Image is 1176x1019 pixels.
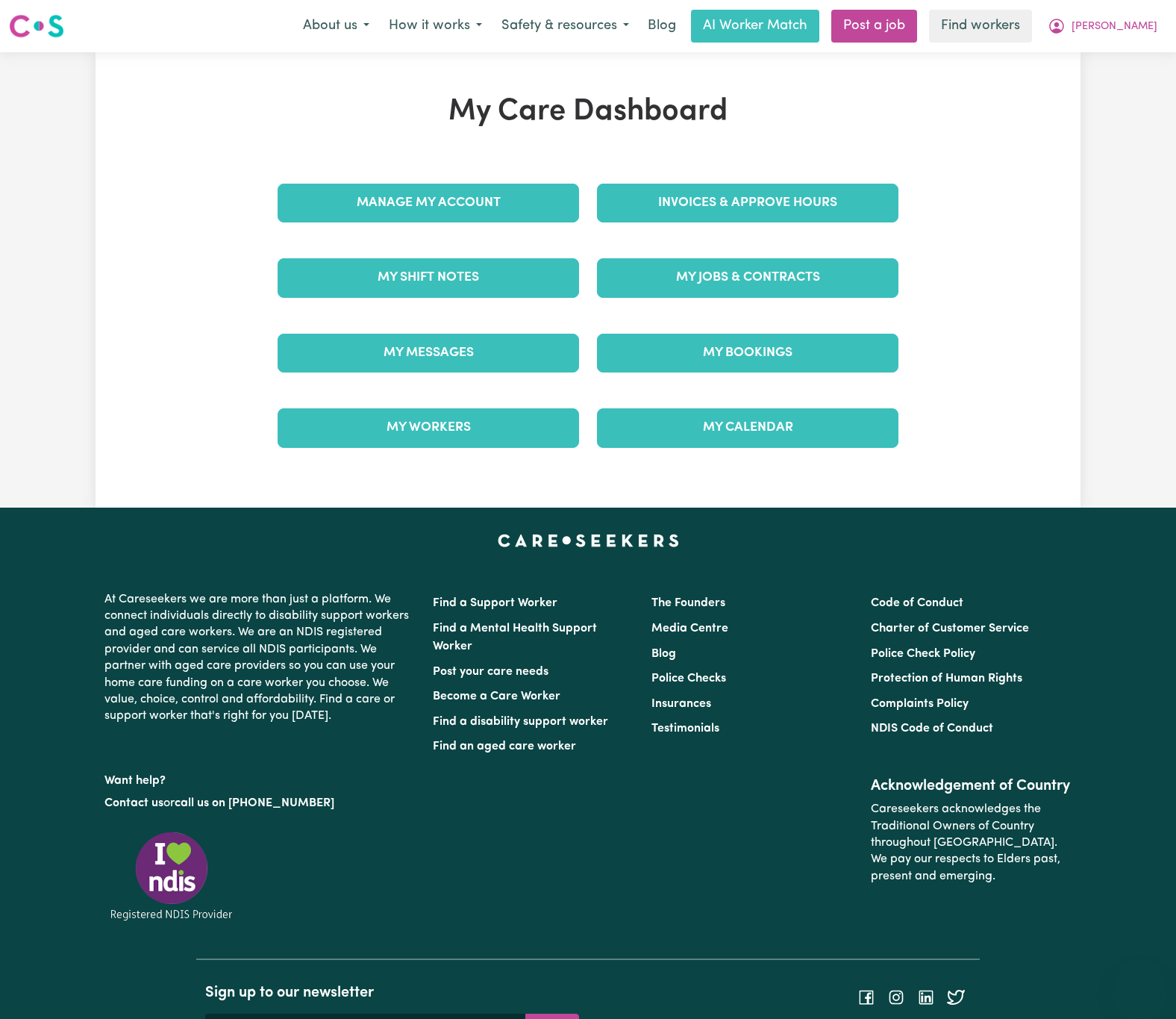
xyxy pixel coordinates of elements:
a: My Bookings [597,334,898,373]
p: or [104,789,415,817]
a: Contact us [104,797,163,809]
a: Insurances [651,698,711,710]
p: Careseekers acknowledges the Traditional Owners of Country throughout [GEOGRAPHIC_DATA]. We pay o... [871,795,1072,891]
p: At Careseekers we are more than just a platform. We connect individuals directly to disability su... [104,585,415,731]
a: Blog [639,10,685,43]
a: Careseekers home page [498,535,679,546]
a: Testimonials [651,723,719,735]
a: Find workers [929,10,1032,43]
a: Protection of Human Rights [871,673,1022,685]
a: Post your care needs [433,666,548,678]
a: Charter of Customer Service [871,623,1029,635]
button: My Account [1038,10,1167,42]
button: About us [293,10,379,42]
a: Police Check Policy [871,648,975,660]
a: NDIS Code of Conduct [871,723,993,735]
a: My Workers [278,408,579,447]
h2: Acknowledgement of Country [871,777,1072,795]
a: My Messages [278,334,579,373]
a: Police Checks [651,673,726,685]
img: Careseekers logo [9,13,64,40]
button: Safety & resources [492,10,639,42]
a: Post a job [831,10,917,43]
a: Blog [651,648,676,660]
a: AI Worker Match [691,10,819,43]
h2: Sign up to our newsletter [205,984,579,1002]
a: Invoices & Approve Hours [597,184,898,222]
a: My Shift Notes [278,258,579,297]
a: Complaints Policy [871,698,969,710]
h1: My Care Dashboard [269,94,907,130]
a: Follow Careseekers on Facebook [857,991,875,1003]
a: Find a disability support worker [433,716,608,728]
a: Careseekers logo [9,9,64,43]
button: How it works [379,10,492,42]
a: Find an aged care worker [433,741,576,752]
span: [PERSON_NAME] [1072,19,1157,35]
p: Want help? [104,767,415,789]
a: The Founders [651,597,725,609]
a: My Jobs & Contracts [597,258,898,297]
a: Become a Care Worker [433,691,560,702]
a: Find a Support Worker [433,597,557,609]
iframe: Button to launch messaging window [1116,959,1164,1007]
a: My Calendar [597,408,898,447]
a: Media Centre [651,623,728,635]
img: Registered NDIS provider [104,829,239,923]
a: Code of Conduct [871,597,963,609]
a: Manage My Account [278,184,579,222]
a: Find a Mental Health Support Worker [433,623,597,652]
a: call us on [PHONE_NUMBER] [175,797,334,809]
a: Follow Careseekers on Instagram [887,991,905,1003]
a: Follow Careseekers on LinkedIn [917,991,935,1003]
a: Follow Careseekers on Twitter [947,991,965,1003]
